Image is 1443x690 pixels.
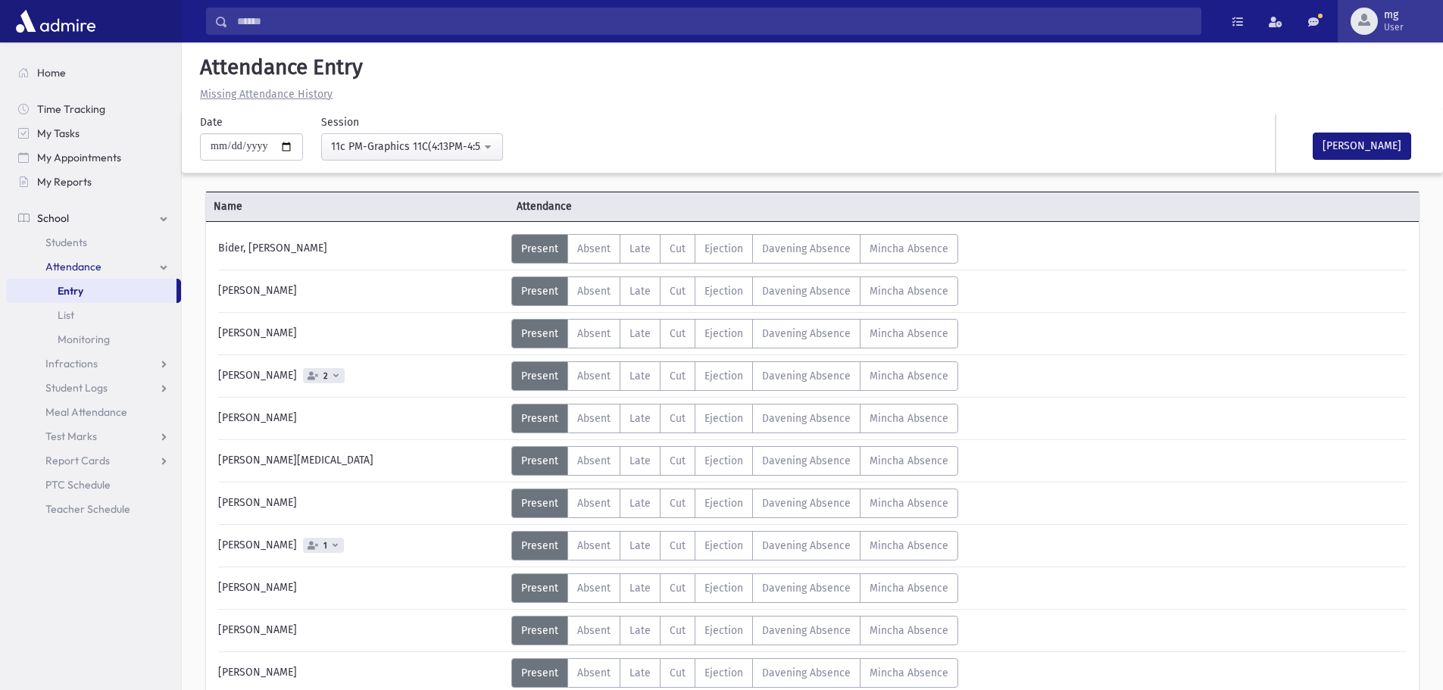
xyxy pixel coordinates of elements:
a: Time Tracking [6,97,181,121]
a: Teacher Schedule [6,497,181,521]
span: Students [45,236,87,249]
span: 2 [320,371,331,381]
span: Mincha Absence [870,539,948,552]
span: Present [521,454,558,467]
span: Ejection [704,327,743,340]
span: Entry [58,284,83,298]
span: Mincha Absence [870,242,948,255]
span: Cut [670,454,686,467]
u: Missing Attendance History [200,88,333,101]
span: Cut [670,539,686,552]
span: Monitoring [58,333,110,346]
div: [PERSON_NAME] [211,573,511,603]
span: Absent [577,454,611,467]
a: Monitoring [6,327,181,351]
a: My Appointments [6,145,181,170]
div: [PERSON_NAME] [211,531,511,560]
span: Late [629,242,651,255]
a: Student Logs [6,376,181,400]
div: AttTypes [511,319,958,348]
div: AttTypes [511,616,958,645]
span: Davening Absence [762,370,851,382]
span: Late [629,327,651,340]
span: Ejection [704,412,743,425]
label: Date [200,114,223,130]
span: PTC Schedule [45,478,111,492]
span: Late [629,370,651,382]
span: Ejection [704,242,743,255]
h5: Attendance Entry [194,55,1431,80]
span: Name [206,198,509,214]
span: School [37,211,69,225]
input: Search [228,8,1201,35]
div: Bider, [PERSON_NAME] [211,234,511,264]
span: Mincha Absence [870,624,948,637]
span: Ejection [704,539,743,552]
a: Entry [6,279,176,303]
button: 11c PM-Graphics 11C(4:13PM-4:55PM) [321,133,503,161]
label: Session [321,114,359,130]
span: Ejection [704,624,743,637]
div: AttTypes [511,531,958,560]
a: Attendance [6,254,181,279]
a: My Tasks [6,121,181,145]
span: Late [629,454,651,467]
span: List [58,308,74,322]
span: Late [629,582,651,595]
span: Present [521,667,558,679]
span: Cut [670,497,686,510]
span: My Appointments [37,151,121,164]
div: [PERSON_NAME] [211,489,511,518]
span: mg [1384,9,1404,21]
a: School [6,206,181,230]
span: Teacher Schedule [45,502,130,516]
span: Absent [577,539,611,552]
button: [PERSON_NAME] [1313,133,1411,160]
span: Cut [670,667,686,679]
span: Cut [670,582,686,595]
div: AttTypes [511,404,958,433]
span: Present [521,412,558,425]
span: Absent [577,327,611,340]
a: My Reports [6,170,181,194]
span: Present [521,582,558,595]
span: Present [521,497,558,510]
div: AttTypes [511,658,958,688]
div: [PERSON_NAME][MEDICAL_DATA] [211,446,511,476]
span: Ejection [704,285,743,298]
div: AttTypes [511,489,958,518]
span: Late [629,539,651,552]
a: Meal Attendance [6,400,181,424]
span: Present [521,242,558,255]
span: Absent [577,624,611,637]
span: Davening Absence [762,624,851,637]
span: Absent [577,667,611,679]
a: Home [6,61,181,85]
span: Mincha Absence [870,285,948,298]
span: Mincha Absence [870,582,948,595]
div: [PERSON_NAME] [211,319,511,348]
span: Mincha Absence [870,454,948,467]
a: Report Cards [6,448,181,473]
span: Mincha Absence [870,412,948,425]
span: Absent [577,497,611,510]
a: Students [6,230,181,254]
span: Absent [577,242,611,255]
span: Attendance [509,198,812,214]
span: Present [521,327,558,340]
span: Late [629,412,651,425]
div: [PERSON_NAME] [211,361,511,391]
span: Late [629,285,651,298]
span: Mincha Absence [870,497,948,510]
span: Mincha Absence [870,327,948,340]
div: [PERSON_NAME] [211,616,511,645]
span: 1 [320,541,330,551]
span: Late [629,624,651,637]
span: Cut [670,370,686,382]
span: Davening Absence [762,454,851,467]
div: AttTypes [511,361,958,391]
span: Present [521,624,558,637]
span: My Tasks [37,126,80,140]
a: Missing Attendance History [194,88,333,101]
span: Time Tracking [37,102,105,116]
